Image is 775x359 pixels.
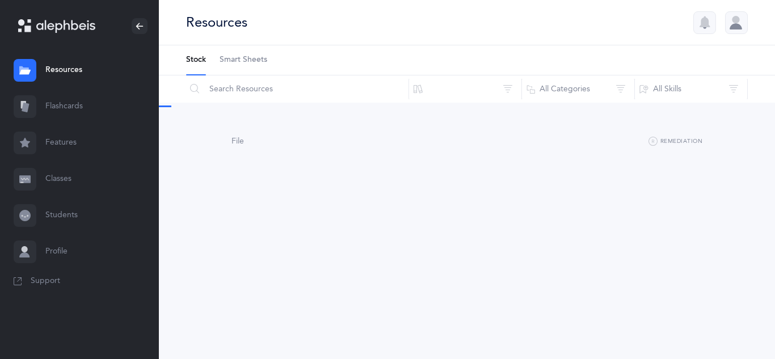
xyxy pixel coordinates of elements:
button: All Categories [521,75,635,103]
span: Smart Sheets [220,54,267,66]
div: Resources [186,13,247,32]
button: Remediation [648,135,702,149]
span: Support [31,276,60,287]
input: Search Resources [186,75,409,103]
button: All Skills [634,75,748,103]
span: File [231,137,244,146]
